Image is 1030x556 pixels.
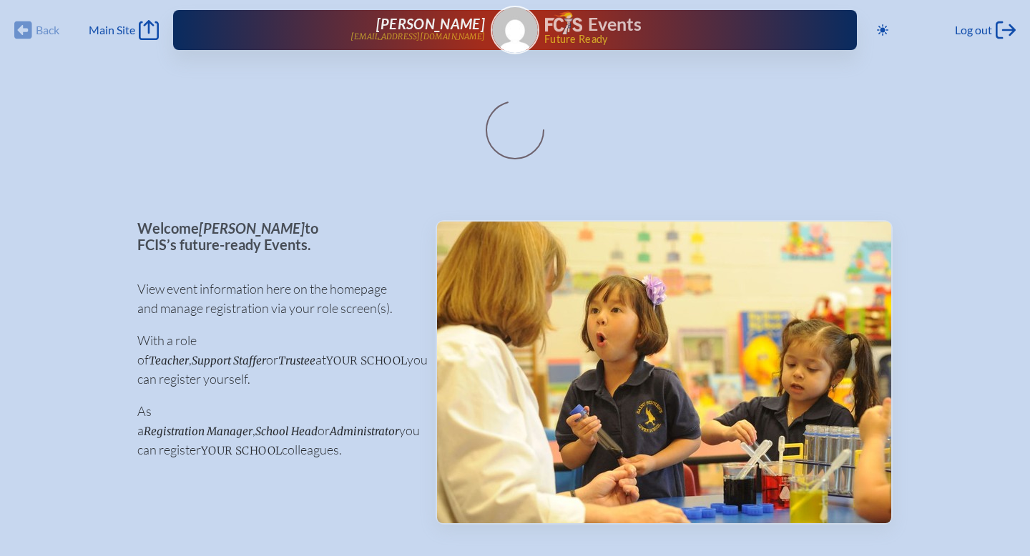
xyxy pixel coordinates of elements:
[255,425,318,438] span: School Head
[955,23,992,37] span: Log out
[192,354,266,367] span: Support Staffer
[219,16,485,44] a: [PERSON_NAME][EMAIL_ADDRESS][DOMAIN_NAME]
[89,23,135,37] span: Main Site
[137,402,413,460] p: As a , or you can register colleagues.
[278,354,315,367] span: Trustee
[330,425,399,438] span: Administrator
[491,6,539,54] a: Gravatar
[144,425,252,438] span: Registration Manager
[149,354,189,367] span: Teacher
[89,20,159,40] a: Main Site
[201,444,282,457] span: your school
[376,15,485,32] span: [PERSON_NAME]
[350,32,485,41] p: [EMAIL_ADDRESS][DOMAIN_NAME]
[492,7,538,53] img: Gravatar
[545,11,811,44] div: FCIS Events — Future ready
[326,354,407,367] span: your school
[137,279,413,318] p: View event information here on the homepage and manage registration via your role screen(s).
[137,331,413,389] p: With a role of , or at you can register yourself.
[137,220,413,252] p: Welcome to FCIS’s future-ready Events.
[199,219,305,237] span: [PERSON_NAME]
[544,34,811,44] span: Future Ready
[437,222,891,523] img: Events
